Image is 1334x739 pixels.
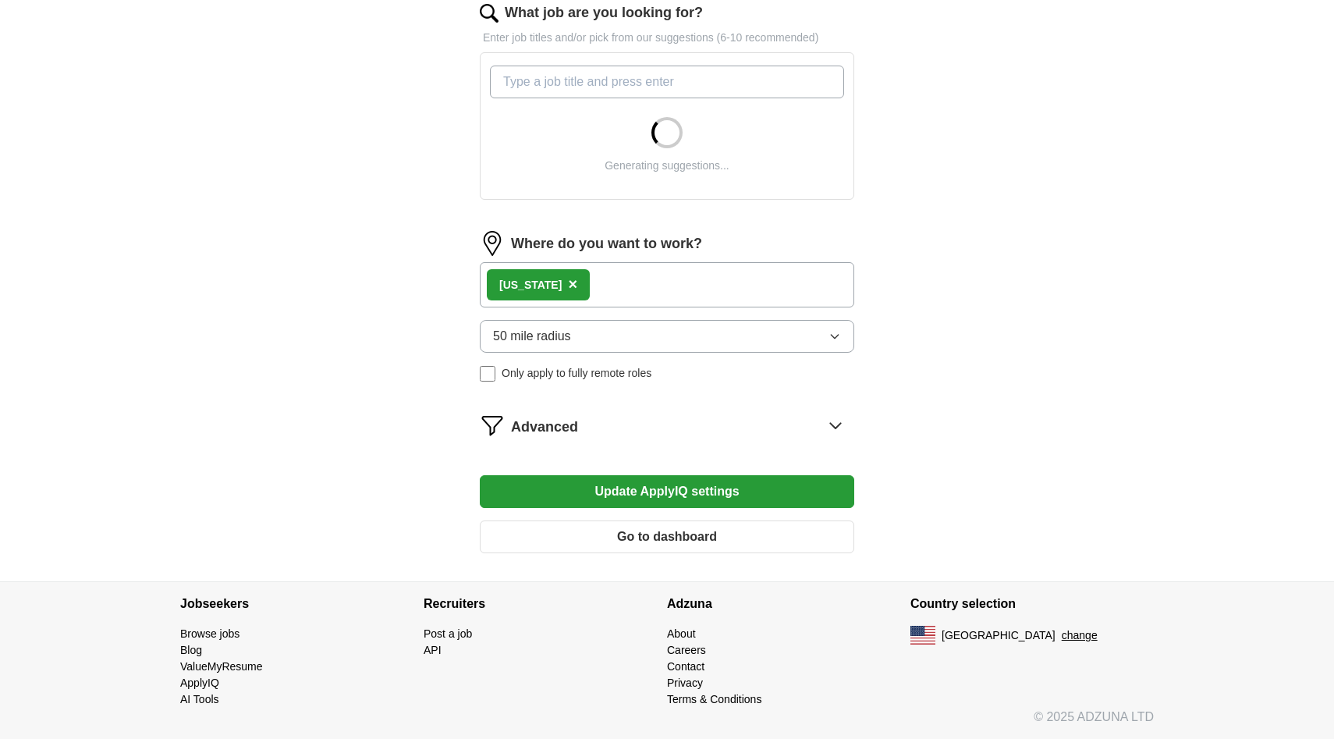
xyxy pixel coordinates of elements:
a: Post a job [424,627,472,640]
a: AI Tools [180,693,219,705]
img: US flag [910,626,935,645]
span: 50 mile radius [493,327,571,346]
button: Go to dashboard [480,520,854,553]
span: Advanced [511,417,578,438]
p: Enter job titles and/or pick from our suggestions (6-10 recommended) [480,30,854,46]
img: filter [480,413,505,438]
a: Browse jobs [180,627,239,640]
span: × [568,275,577,293]
label: What job are you looking for? [505,2,703,23]
a: About [667,627,696,640]
h4: Country selection [910,582,1154,626]
a: ValueMyResume [180,660,263,673]
span: Only apply to fully remote roles [502,365,651,382]
a: API [424,644,442,656]
div: [US_STATE] [499,277,562,293]
input: Type a job title and press enter [490,66,844,98]
a: ApplyIQ [180,677,219,689]
a: Terms & Conditions [667,693,761,705]
button: × [568,273,577,297]
a: Careers [667,644,706,656]
a: Privacy [667,677,703,689]
label: Where do you want to work? [511,233,702,254]
a: Blog [180,644,202,656]
span: [GEOGRAPHIC_DATA] [942,627,1055,644]
div: Generating suggestions... [605,158,729,174]
button: change [1062,627,1098,644]
button: Update ApplyIQ settings [480,475,854,508]
img: location.png [480,231,505,256]
a: Contact [667,660,704,673]
div: © 2025 ADZUNA LTD [168,708,1166,739]
button: 50 mile radius [480,320,854,353]
img: search.png [480,4,498,23]
input: Only apply to fully remote roles [480,366,495,382]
